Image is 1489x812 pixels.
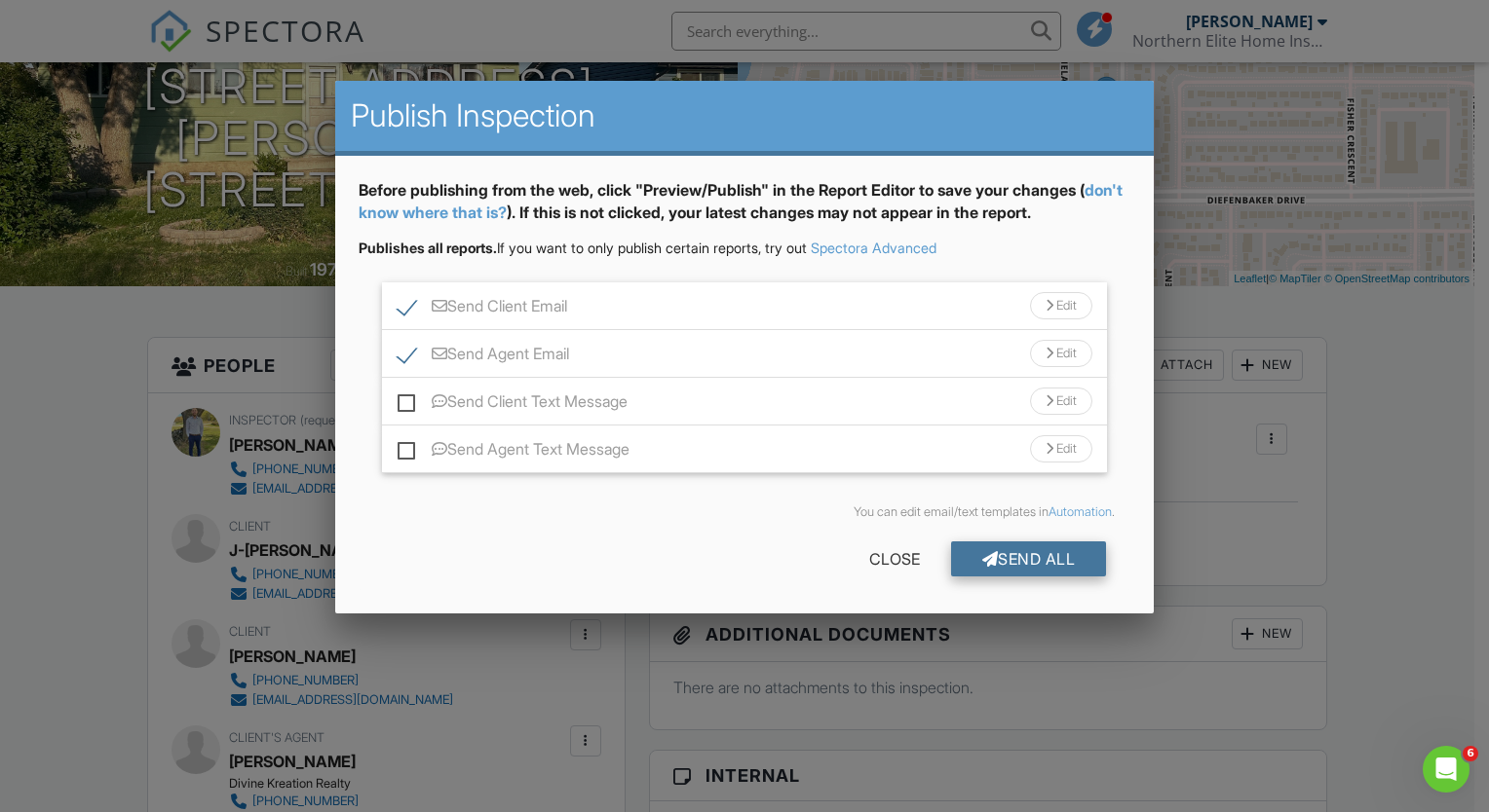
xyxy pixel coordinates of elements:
[1463,746,1478,761] span: 6
[1030,435,1092,462] div: Edit
[398,440,630,464] label: Send Agent Text Message
[398,392,628,417] label: Send Client Text Message
[374,504,1115,520] div: You can edit email/text templates in .
[811,240,936,256] a: Spectora Advanced
[359,180,1123,221] a: don't know where that is?
[359,240,497,256] strong: Publishes all reports.
[398,345,569,369] label: Send Agent Email
[1423,746,1470,793] iframe: Intercom live chat
[359,179,1130,239] div: Before publishing from the web, click "Preview/Publish" in the Report Editor to save your changes...
[351,96,1138,135] h2: Publish Inspection
[1030,340,1092,367] div: Edit
[398,297,567,321] label: Send Client Email
[838,541,951,576] div: Close
[1030,292,1092,319] div: Edit
[1030,388,1092,415] div: Edit
[951,541,1107,576] div: Send All
[1049,504,1112,519] a: Automation
[359,240,807,256] span: If you want to only publish certain reports, try out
